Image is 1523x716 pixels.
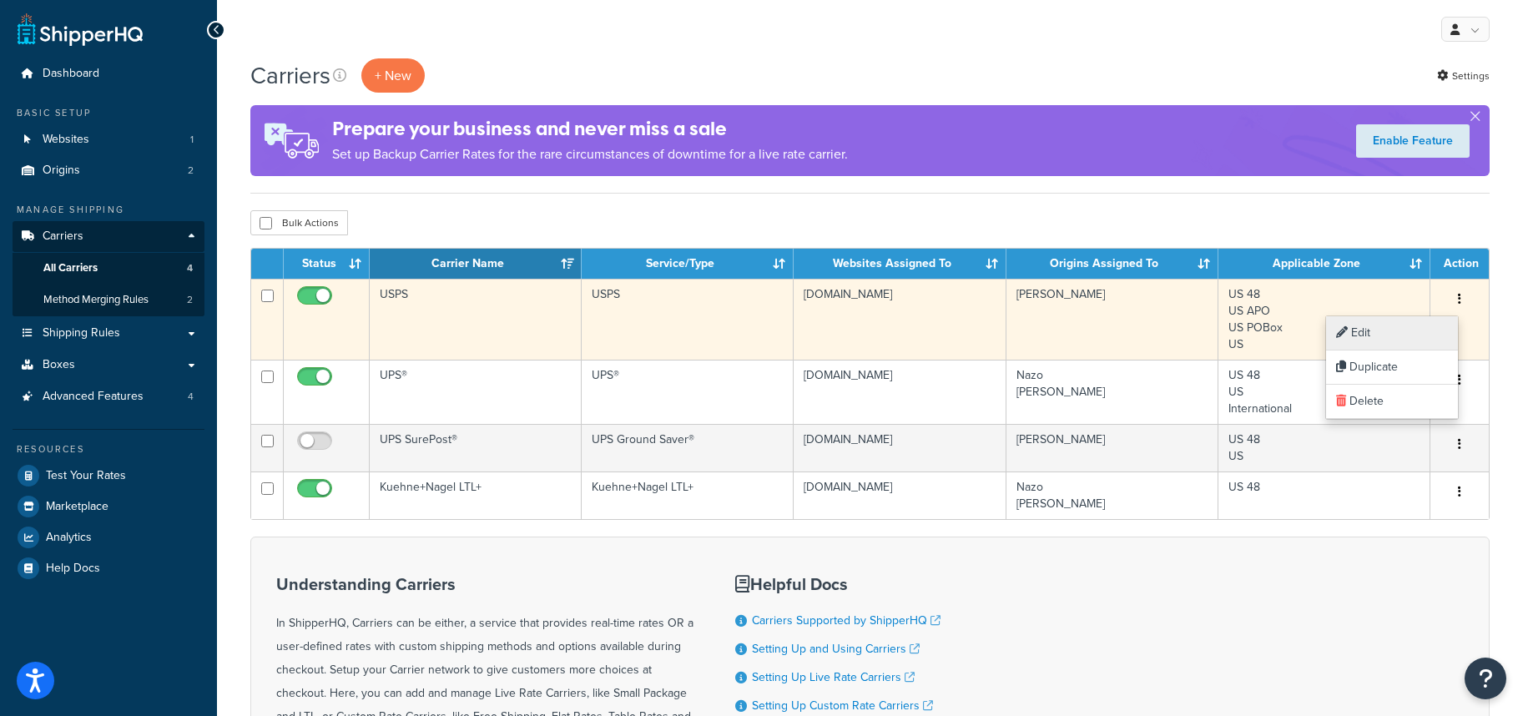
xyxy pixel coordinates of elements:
[370,279,582,360] td: USPS
[582,424,794,471] td: UPS Ground Saver®
[1006,424,1218,471] td: [PERSON_NAME]
[752,612,941,629] a: Carriers Supported by ShipperHQ
[13,253,204,284] li: All Carriers
[18,13,143,46] a: ShipperHQ Home
[250,210,348,235] button: Bulk Actions
[13,285,204,315] a: Method Merging Rules 2
[43,293,149,307] span: Method Merging Rules
[284,249,370,279] th: Status: activate to sort column ascending
[1326,316,1458,350] a: Edit
[582,471,794,519] td: Kuehne+Nagel LTL+
[582,249,794,279] th: Service/Type: activate to sort column ascending
[13,253,204,284] a: All Carriers 4
[13,124,204,155] li: Websites
[13,553,204,583] a: Help Docs
[1006,360,1218,424] td: Nazo [PERSON_NAME]
[43,261,98,275] span: All Carriers
[43,229,83,244] span: Carriers
[1006,249,1218,279] th: Origins Assigned To: activate to sort column ascending
[188,164,194,178] span: 2
[13,318,204,349] a: Shipping Rules
[13,155,204,186] a: Origins 2
[752,668,915,686] a: Setting Up Live Rate Carriers
[43,358,75,372] span: Boxes
[188,390,194,404] span: 4
[276,575,693,593] h3: Understanding Carriers
[46,500,108,514] span: Marketplace
[46,531,92,545] span: Analytics
[1430,249,1489,279] th: Action
[752,640,920,658] a: Setting Up and Using Carriers
[370,249,582,279] th: Carrier Name: activate to sort column ascending
[370,424,582,471] td: UPS SurePost®
[752,697,933,714] a: Setting Up Custom Rate Carriers
[361,58,425,93] button: + New
[1326,350,1458,385] a: Duplicate
[370,471,582,519] td: Kuehne+Nagel LTL+
[1218,279,1430,360] td: US 48 US APO US POBox US
[794,279,1006,360] td: [DOMAIN_NAME]
[13,285,204,315] li: Method Merging Rules
[190,133,194,147] span: 1
[1326,385,1458,419] a: Delete
[46,469,126,483] span: Test Your Rates
[1437,64,1490,88] a: Settings
[187,261,193,275] span: 4
[13,442,204,456] div: Resources
[13,155,204,186] li: Origins
[43,67,99,81] span: Dashboard
[1218,249,1430,279] th: Applicable Zone: activate to sort column ascending
[582,360,794,424] td: UPS®
[370,360,582,424] td: UPS®
[794,424,1006,471] td: [DOMAIN_NAME]
[1465,658,1506,699] button: Open Resource Center
[250,59,330,92] h1: Carriers
[13,350,204,381] a: Boxes
[13,381,204,412] li: Advanced Features
[187,293,193,307] span: 2
[332,115,848,143] h4: Prepare your business and never miss a sale
[46,562,100,576] span: Help Docs
[735,575,953,593] h3: Helpful Docs
[43,390,144,404] span: Advanced Features
[13,221,204,316] li: Carriers
[794,471,1006,519] td: [DOMAIN_NAME]
[43,133,89,147] span: Websites
[13,522,204,552] a: Analytics
[1218,360,1430,424] td: US 48 US International
[13,203,204,217] div: Manage Shipping
[43,326,120,340] span: Shipping Rules
[13,106,204,120] div: Basic Setup
[250,105,332,176] img: ad-rules-rateshop-fe6ec290ccb7230408bd80ed9643f0289d75e0ffd9eb532fc0e269fcd187b520.png
[1006,279,1218,360] td: [PERSON_NAME]
[13,461,204,491] a: Test Your Rates
[43,164,80,178] span: Origins
[1006,471,1218,519] td: Nazo [PERSON_NAME]
[1356,124,1470,158] a: Enable Feature
[1218,424,1430,471] td: US 48 US
[582,279,794,360] td: USPS
[13,492,204,522] a: Marketplace
[13,124,204,155] a: Websites 1
[13,221,204,252] a: Carriers
[794,360,1006,424] td: [DOMAIN_NAME]
[794,249,1006,279] th: Websites Assigned To: activate to sort column ascending
[13,58,204,89] a: Dashboard
[332,143,848,166] p: Set up Backup Carrier Rates for the rare circumstances of downtime for a live rate carrier.
[1218,471,1430,519] td: US 48
[13,381,204,412] a: Advanced Features 4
